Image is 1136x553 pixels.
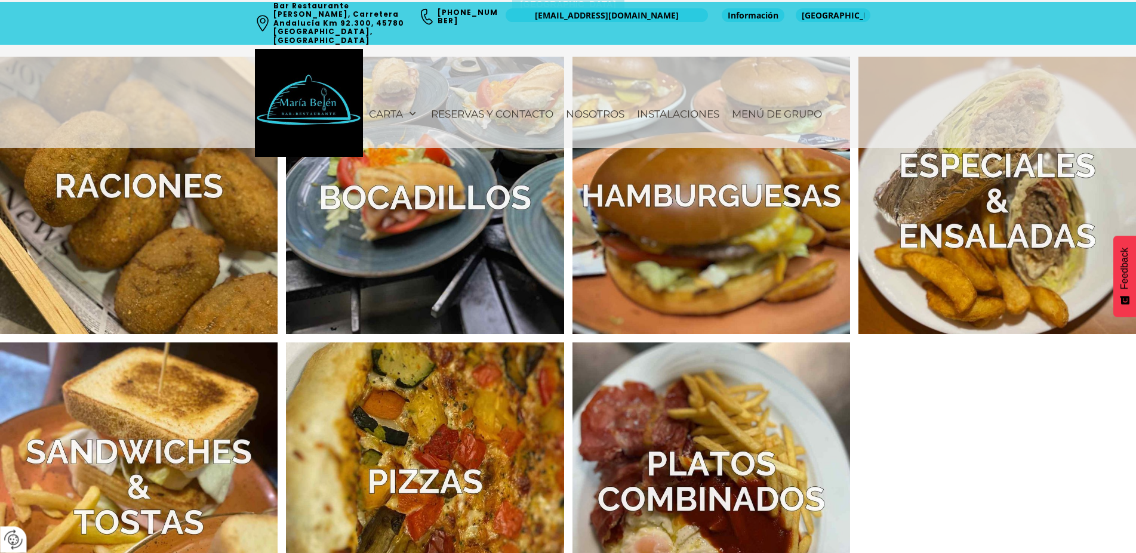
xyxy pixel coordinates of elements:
a: Información [722,8,784,22]
span: Carta [369,108,403,120]
button: Feedback - Mostrar encuesta [1113,236,1136,317]
a: Instalaciones [631,102,725,126]
a: Nosotros [560,102,630,126]
span: [GEOGRAPHIC_DATA] [802,10,864,21]
a: hamburguesas Maria Belén [572,57,850,334]
span: Feedback [1119,248,1130,289]
span: Información [728,10,778,21]
a: bocadillos Maria Belén [286,57,564,334]
a: Especiales y Ensaladas Maria Belén [858,57,1136,334]
img: Bar Restaurante María Belén [255,49,363,157]
a: [PHONE_NUMBER] [438,7,498,26]
span: Instalaciones [637,108,719,120]
a: [EMAIL_ADDRESS][DOMAIN_NAME] [506,8,708,22]
a: Reservas y contacto [425,102,559,126]
a: Carta [363,102,424,126]
a: Bar Restaurante [PERSON_NAME], Carretera Andalucía Km 92.300, 45780 [GEOGRAPHIC_DATA], [GEOGRAPHI... [273,1,407,45]
span: Menú de Grupo [732,108,822,120]
span: Reservas y contacto [431,108,553,120]
span: Nosotros [566,108,624,120]
span: [EMAIL_ADDRESS][DOMAIN_NAME] [535,10,679,21]
a: [GEOGRAPHIC_DATA] [796,8,870,22]
a: Menú de Grupo [726,102,828,126]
